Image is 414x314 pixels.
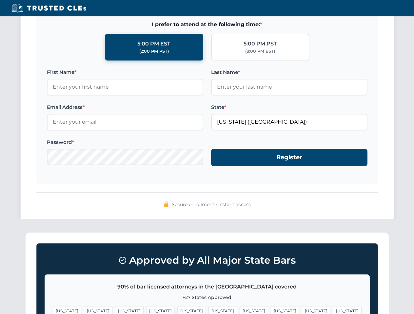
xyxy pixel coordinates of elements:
[172,201,251,208] span: Secure enrollment • Instant access
[211,114,367,130] input: Florida (FL)
[47,103,203,111] label: Email Address
[47,114,203,130] input: Enter your email
[245,48,275,55] div: (8:00 PM EST)
[10,3,88,13] img: Trusted CLEs
[139,48,169,55] div: (2:00 PM PST)
[47,68,203,76] label: First Name
[47,79,203,95] input: Enter your first name
[244,40,277,48] div: 5:00 PM PST
[47,20,367,29] span: I prefer to attend at the following time:
[137,40,170,48] div: 5:00 PM EST
[211,149,367,166] button: Register
[211,79,367,95] input: Enter your last name
[53,294,362,301] p: +27 States Approved
[45,252,370,269] h3: Approved by All Major State Bars
[164,201,169,207] img: 🔒
[211,103,367,111] label: State
[47,138,203,146] label: Password
[53,283,362,291] p: 90% of bar licensed attorneys in the [GEOGRAPHIC_DATA] covered
[211,68,367,76] label: Last Name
